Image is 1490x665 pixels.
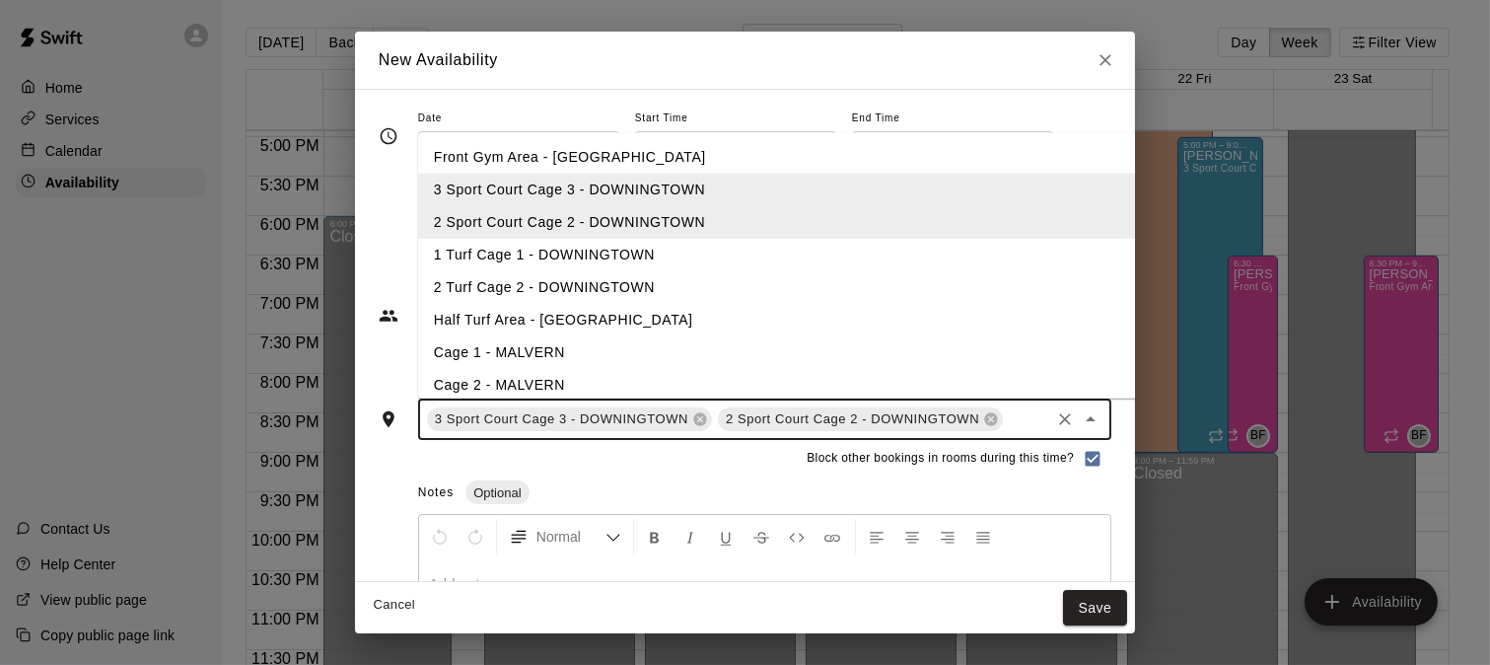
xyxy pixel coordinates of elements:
button: Formatting Options [501,519,629,554]
span: 2 Sport Court Cage 2 - DOWNINGTOWN [718,409,987,429]
div: 2 Sport Court Cage 2 - DOWNINGTOWN [718,407,1003,431]
span: Normal [536,527,605,547]
svg: Timing [379,126,398,146]
span: Block other bookings in rooms during this time? [807,449,1074,469]
button: Insert Link [816,519,849,554]
button: Choose time, selected time is 9:30 PM [1012,130,1051,170]
span: Optional [465,485,529,500]
li: Cage 2 - MALVERN [418,369,1145,402]
div: 3 Sport Court Cage 3 - DOWNINGTOWN [427,407,712,431]
li: 2 Turf Cage 2 - DOWNINGTOWN [418,271,1145,304]
button: Format Bold [638,519,672,554]
span: 3 Sport Court Cage 3 - DOWNINGTOWN [427,409,696,429]
span: Notes [418,485,454,499]
li: 3 Sport Court Cage 3 - DOWNINGTOWN [418,174,1145,206]
button: Left Align [860,519,893,554]
button: Save [1063,590,1128,627]
button: Close [1088,42,1123,78]
span: End Time [852,106,1053,132]
button: Format Strikethrough [745,519,778,554]
button: Clear [1051,406,1079,433]
h6: New Availability [379,47,498,73]
button: Close [1077,406,1104,433]
button: Choose time, selected time is 9:00 PM [795,130,834,170]
span: Start Time [635,106,836,132]
button: Center Align [895,519,929,554]
li: 2 Sport Court Cage 2 - DOWNINGTOWN [418,206,1145,239]
li: Front Gym Area - [GEOGRAPHIC_DATA] [418,141,1145,174]
button: Redo [459,519,492,554]
button: Insert Code [780,519,814,554]
li: Half Turf Area - [GEOGRAPHIC_DATA] [418,304,1145,336]
li: 1 Turf Cage 1 - DOWNINGTOWN [418,239,1145,271]
svg: Rooms [379,409,398,429]
button: Choose date, selected date is Aug 21, 2025 [578,130,617,170]
span: Date [418,106,619,132]
button: Format Italics [674,519,707,554]
li: Cage 1 - MALVERN [418,336,1145,369]
button: Justify Align [966,519,1000,554]
button: Cancel [363,590,426,621]
svg: Staff [379,306,398,326]
button: Right Align [931,519,964,554]
button: Format Underline [709,519,743,554]
button: Undo [423,519,457,554]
